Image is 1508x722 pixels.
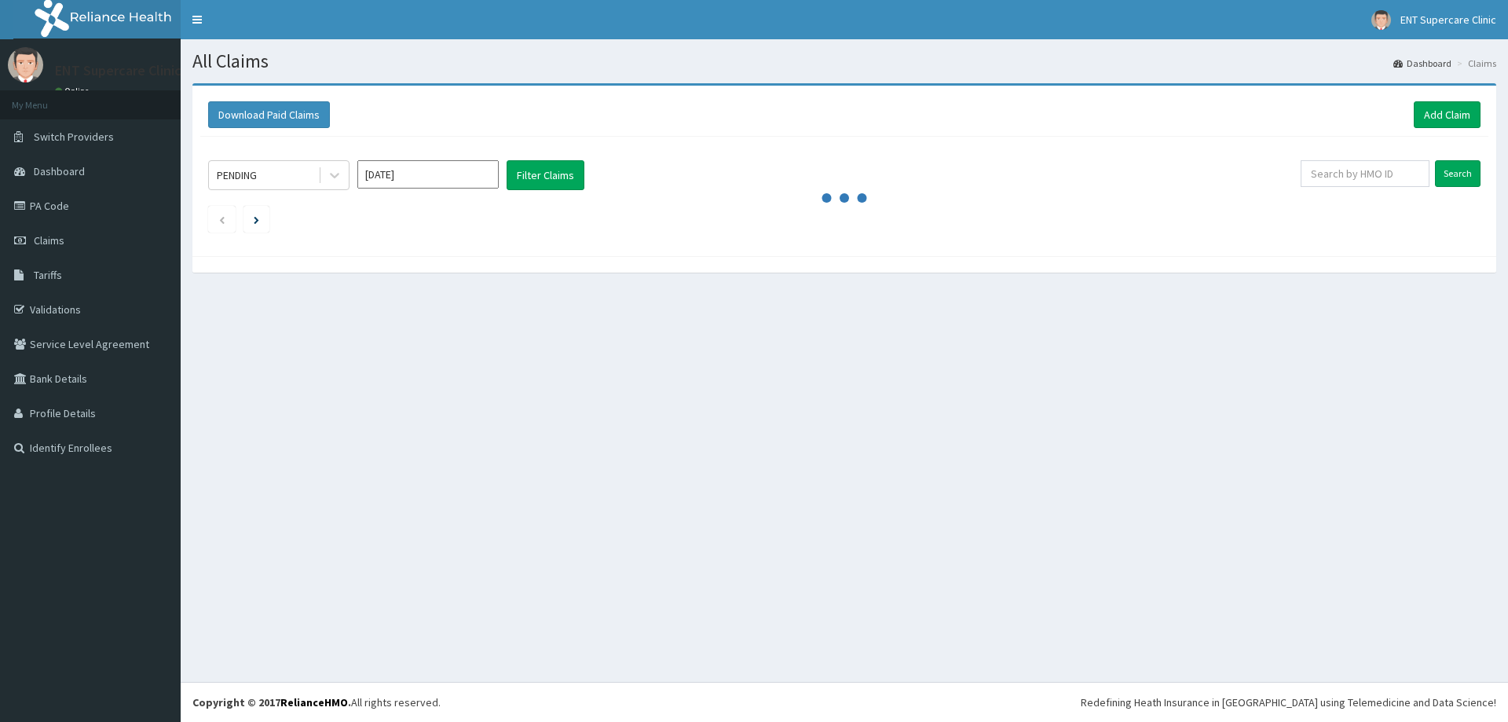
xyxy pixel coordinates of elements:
a: Next page [254,212,259,226]
span: ENT Supercare Clinic [1400,13,1496,27]
li: Claims [1453,57,1496,70]
img: User Image [1371,10,1391,30]
span: Claims [34,233,64,247]
div: Redefining Heath Insurance in [GEOGRAPHIC_DATA] using Telemedicine and Data Science! [1081,695,1496,710]
span: Switch Providers [34,130,114,144]
a: Add Claim [1414,101,1481,128]
input: Search by HMO ID [1301,160,1429,187]
svg: audio-loading [821,174,868,222]
div: PENDING [217,167,257,183]
a: Online [55,86,93,97]
button: Filter Claims [507,160,584,190]
button: Download Paid Claims [208,101,330,128]
strong: Copyright © 2017 . [192,695,351,709]
a: Previous page [218,212,225,226]
footer: All rights reserved. [181,682,1508,722]
a: Dashboard [1393,57,1451,70]
img: User Image [8,47,43,82]
p: ENT Supercare Clinic [55,64,181,78]
a: RelianceHMO [280,695,348,709]
h1: All Claims [192,51,1496,71]
input: Search [1435,160,1481,187]
span: Tariffs [34,268,62,282]
input: Select Month and Year [357,160,499,189]
span: Dashboard [34,164,85,178]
